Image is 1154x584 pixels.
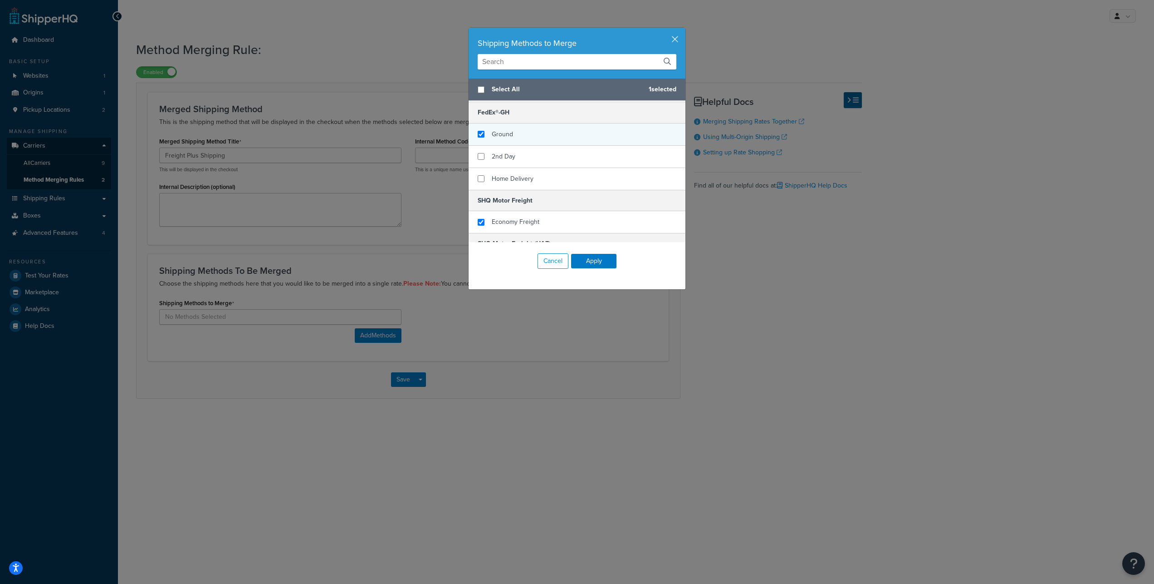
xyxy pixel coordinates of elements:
[478,37,676,49] div: Shipping Methods to Merge
[492,129,513,139] span: Ground
[492,217,539,227] span: Economy Freight
[538,253,568,269] button: Cancel
[469,190,685,211] h5: SHQ Motor Freight
[469,102,685,123] h5: FedEx®-GH
[492,152,515,161] span: 2nd Day
[492,174,533,183] span: Home Delivery
[478,54,676,69] input: Search
[469,233,685,254] h5: SHQ Motor Freight (HAZ)
[571,254,616,268] button: Apply
[492,83,641,96] span: Select All
[469,79,685,101] div: 1 selected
